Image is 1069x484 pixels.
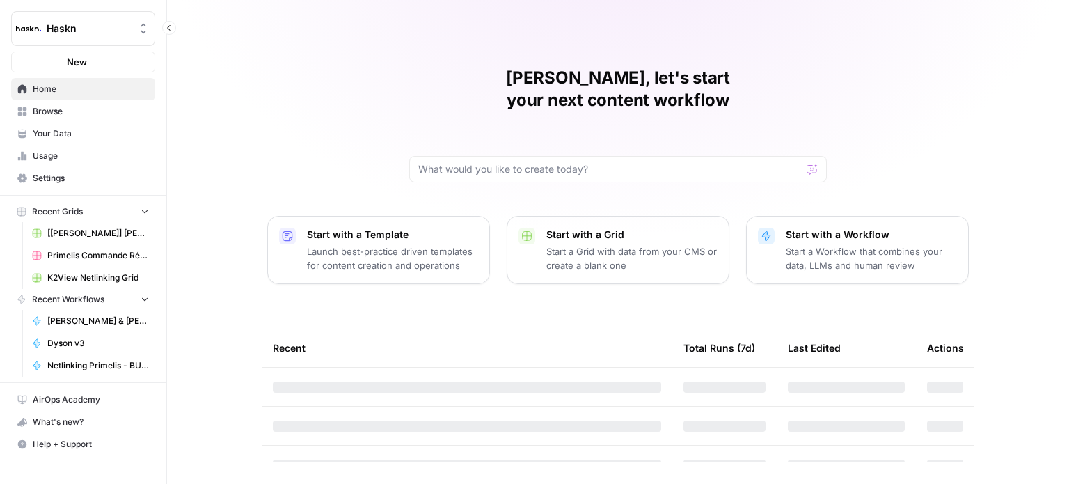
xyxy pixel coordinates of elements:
p: Start with a Workflow [786,228,957,242]
button: What's new? [11,411,155,433]
div: Recent [273,329,661,367]
a: Browse [11,100,155,123]
a: Dyson v3 [26,332,155,354]
button: Start with a GridStart a Grid with data from your CMS or create a blank one [507,216,729,284]
a: Netlinking Primelis - BU FR [26,354,155,377]
span: Primelis Commande Rédaction Netlinking (2).csv [47,249,149,262]
span: Help + Support [33,438,149,451]
span: New [67,55,87,69]
img: Haskn Logo [16,16,41,41]
span: [[PERSON_NAME]] [PERSON_NAME] & [PERSON_NAME] Test Grid (2) [47,227,149,240]
button: Workspace: Haskn [11,11,155,46]
a: Usage [11,145,155,167]
span: K2View Netlinking Grid [47,272,149,284]
p: Start with a Template [307,228,478,242]
a: Your Data [11,123,155,145]
span: AirOps Academy [33,393,149,406]
span: Browse [33,105,149,118]
div: What's new? [12,412,155,432]
span: Recent Grids [32,205,83,218]
button: Start with a TemplateLaunch best-practice driven templates for content creation and operations [267,216,490,284]
span: Settings [33,172,149,185]
div: Actions [927,329,964,367]
p: Start a Grid with data from your CMS or create a blank one [546,244,718,272]
a: K2View Netlinking Grid [26,267,155,289]
button: New [11,52,155,72]
a: [PERSON_NAME] & [PERSON_NAME] - Optimization pages for LLMs [26,310,155,332]
button: Recent Grids [11,201,155,222]
h1: [PERSON_NAME], let's start your next content workflow [409,67,827,111]
div: Last Edited [788,329,841,367]
button: Help + Support [11,433,155,455]
span: Dyson v3 [47,337,149,350]
span: Netlinking Primelis - BU FR [47,359,149,372]
span: Home [33,83,149,95]
p: Launch best-practice driven templates for content creation and operations [307,244,478,272]
span: Usage [33,150,149,162]
a: [[PERSON_NAME]] [PERSON_NAME] & [PERSON_NAME] Test Grid (2) [26,222,155,244]
input: What would you like to create today? [418,162,801,176]
button: Start with a WorkflowStart a Workflow that combines your data, LLMs and human review [746,216,969,284]
span: Recent Workflows [32,293,104,306]
p: Start a Workflow that combines your data, LLMs and human review [786,244,957,272]
a: Home [11,78,155,100]
span: [PERSON_NAME] & [PERSON_NAME] - Optimization pages for LLMs [47,315,149,327]
p: Start with a Grid [546,228,718,242]
a: Settings [11,167,155,189]
a: AirOps Academy [11,389,155,411]
button: Recent Workflows [11,289,155,310]
a: Primelis Commande Rédaction Netlinking (2).csv [26,244,155,267]
span: Your Data [33,127,149,140]
div: Total Runs (7d) [683,329,755,367]
span: Haskn [47,22,131,36]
